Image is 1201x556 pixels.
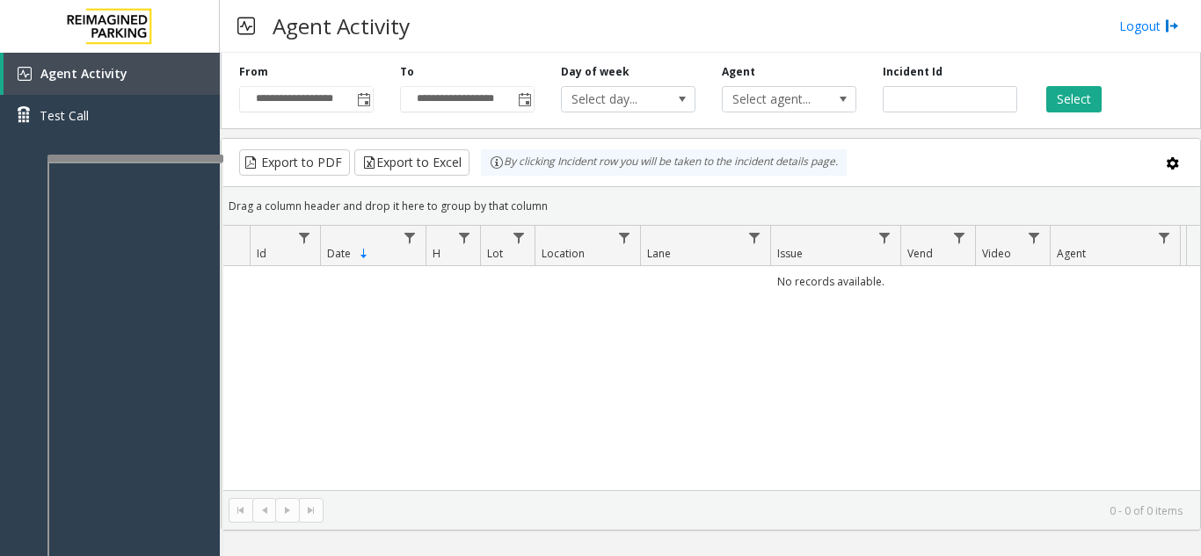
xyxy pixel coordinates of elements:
[222,191,1200,221] div: Drag a column header and drop it here to group by that column
[400,64,414,80] label: To
[1153,226,1176,249] a: Agent Filter Menu
[1165,17,1179,35] img: logout
[542,246,585,261] span: Location
[907,246,933,261] span: Vend
[743,226,767,249] a: Lane Filter Menu
[354,149,469,176] button: Export to Excel
[40,65,127,82] span: Agent Activity
[1057,246,1086,261] span: Agent
[647,246,671,261] span: Lane
[398,226,422,249] a: Date Filter Menu
[357,247,371,261] span: Sortable
[453,226,477,249] a: H Filter Menu
[873,226,897,249] a: Issue Filter Menu
[723,87,829,112] span: Select agent...
[722,64,755,80] label: Agent
[239,64,268,80] label: From
[239,149,350,176] button: Export to PDF
[1119,17,1179,35] a: Logout
[237,4,255,47] img: pageIcon
[777,246,803,261] span: Issue
[490,155,504,170] img: infoIcon.svg
[222,226,1200,490] div: Data table
[264,4,419,47] h3: Agent Activity
[507,226,531,249] a: Lot Filter Menu
[18,67,32,81] img: 'icon'
[948,226,972,249] a: Vend Filter Menu
[327,246,351,261] span: Date
[1023,226,1046,249] a: Video Filter Menu
[334,503,1183,518] kendo-pager-info: 0 - 0 of 0 items
[982,246,1011,261] span: Video
[481,149,847,176] div: By clicking Incident row you will be taken to the incident details page.
[293,226,317,249] a: Id Filter Menu
[433,246,440,261] span: H
[487,246,503,261] span: Lot
[353,87,373,112] span: Toggle popup
[40,106,89,125] span: Test Call
[257,246,266,261] span: Id
[613,226,637,249] a: Location Filter Menu
[883,64,943,80] label: Incident Id
[514,87,534,112] span: Toggle popup
[4,53,220,95] a: Agent Activity
[1046,86,1102,112] button: Select
[561,64,630,80] label: Day of week
[562,87,668,112] span: Select day...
